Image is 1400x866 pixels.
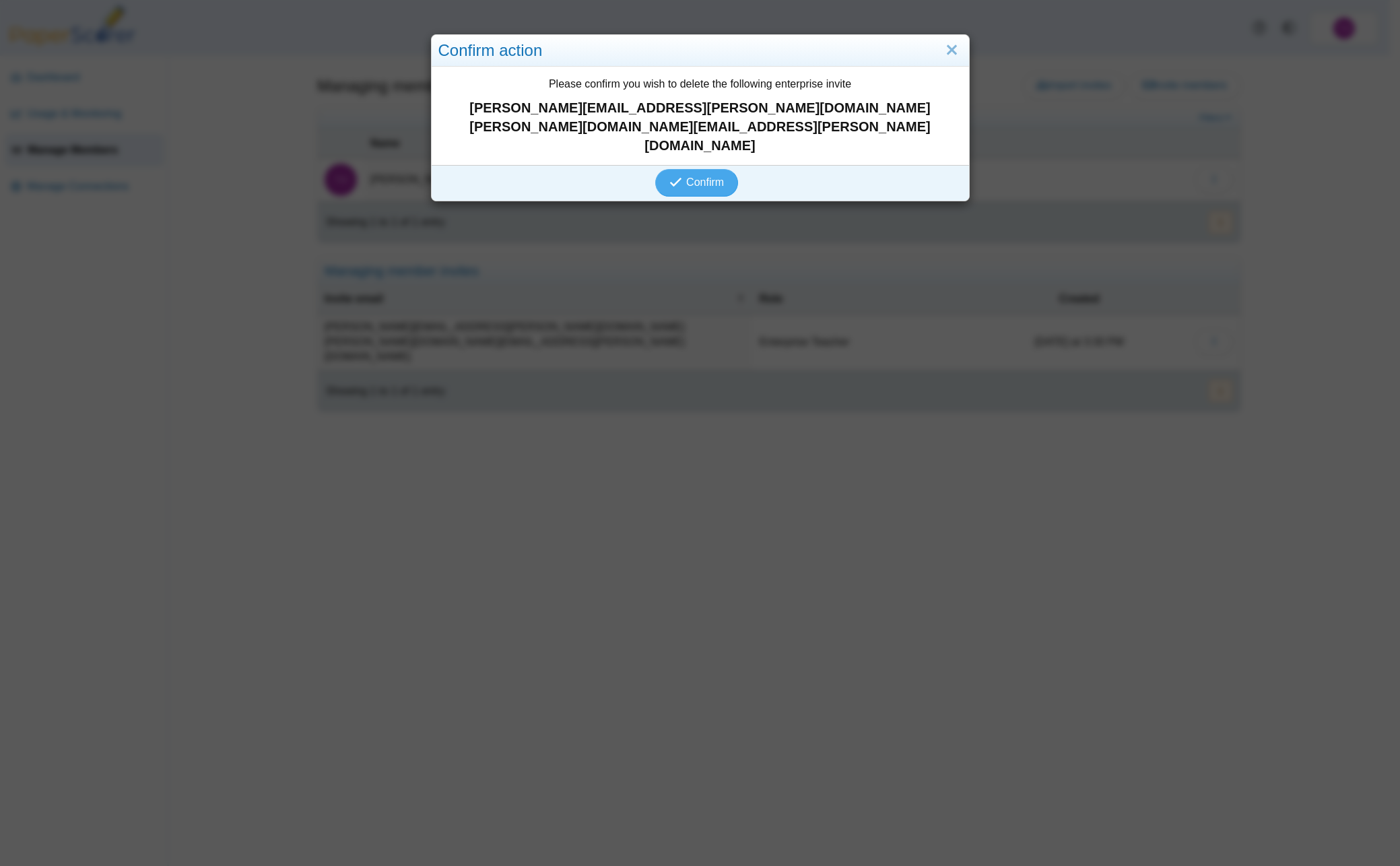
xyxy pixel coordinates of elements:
[686,176,724,188] span: Confirm
[432,35,969,67] div: Confirm action
[655,169,738,196] button: Confirm
[438,98,962,155] strong: [PERSON_NAME][EMAIL_ADDRESS][PERSON_NAME][DOMAIN_NAME] [PERSON_NAME][DOMAIN_NAME][EMAIL_ADDRESS][...
[941,39,962,62] a: Close
[432,67,969,165] div: Please confirm you wish to delete the following enterprise invite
